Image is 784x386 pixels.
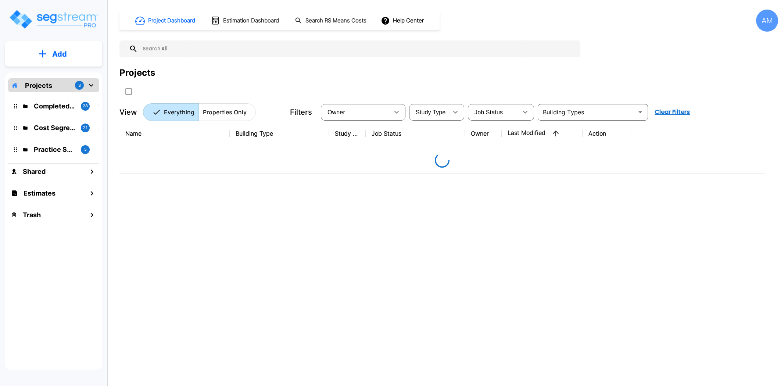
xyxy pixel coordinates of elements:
p: Properties Only [203,108,247,117]
button: Open [635,107,645,117]
div: AM [756,10,778,32]
div: Select [411,102,448,122]
h1: Project Dashboard [148,17,195,25]
div: Projects [119,66,155,79]
img: Logo [8,9,99,30]
p: Everything [164,108,194,117]
th: Building Type [230,120,329,147]
h1: Estimation Dashboard [223,17,279,25]
th: Study Type [329,120,366,147]
p: Cost Segregation Studies [34,123,75,133]
th: Name [119,120,230,147]
span: Study Type [416,109,445,115]
th: Job Status [366,120,465,147]
button: Add [5,43,102,65]
h1: Estimates [24,188,56,198]
p: 21 [83,125,87,131]
div: Select [469,102,518,122]
p: 28 [83,103,88,109]
span: Owner [327,109,345,115]
th: Action [583,120,630,147]
input: Building Types [540,107,634,117]
h1: Shared [23,167,46,176]
p: Projects [25,81,52,90]
button: Estimation Dashboard [208,13,283,28]
p: Filters [290,107,312,118]
p: Completed Projects [34,101,75,111]
button: Search RS Means Costs [292,14,370,28]
h1: Trash [23,210,41,220]
button: Help Center [379,14,427,28]
p: Practice Samples [34,144,75,154]
h1: Search RS Means Costs [305,17,366,25]
input: Search All [138,40,577,57]
button: Properties Only [198,103,256,121]
p: 5 [84,146,87,153]
th: Owner [465,120,502,147]
div: Select [322,102,389,122]
p: View [119,107,137,118]
button: SelectAll [121,84,136,99]
button: Everything [143,103,199,121]
th: Last Modified [502,120,583,147]
span: Job Status [475,109,503,115]
p: 3 [78,82,81,89]
button: Clear Filters [652,105,693,119]
button: Project Dashboard [132,12,199,29]
p: Add [52,49,67,60]
div: Platform [143,103,256,121]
